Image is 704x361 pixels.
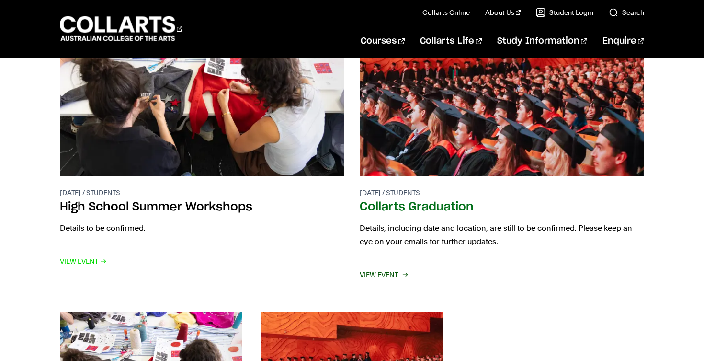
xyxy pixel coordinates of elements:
[60,188,344,198] p: [DATE] / Students
[60,255,107,268] span: View Event
[360,221,644,248] p: Details, including date and location, are still to be confirmed. Please keep an eye on your email...
[60,221,344,235] p: Details to be confirmed.
[497,25,587,57] a: Study Information
[536,8,593,17] a: Student Login
[60,198,344,220] h2: High School Summer Workshops
[360,268,407,281] span: View Event
[420,25,482,57] a: Collarts Life
[361,25,404,57] a: Courses
[609,8,644,17] a: Search
[360,198,644,220] h2: Collarts Graduation
[360,17,644,281] a: [DATE] / Students Collarts Graduation Details, including date and location, are still to be confi...
[360,188,644,198] p: [DATE] / Students
[60,15,182,42] div: Go to homepage
[422,8,470,17] a: Collarts Online
[485,8,521,17] a: About Us
[60,17,344,281] a: [DATE] / Students High School Summer Workshops Details to be confirmed. View Event
[602,25,644,57] a: Enquire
